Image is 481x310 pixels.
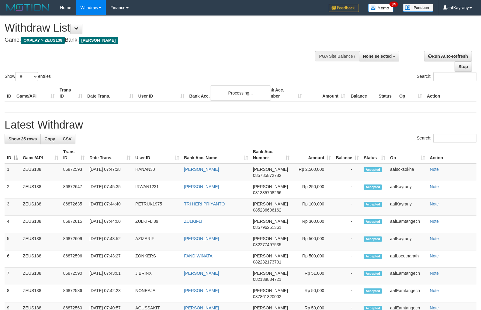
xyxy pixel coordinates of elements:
span: [PERSON_NAME] [253,167,288,172]
td: ZEUS138 [20,250,61,268]
span: Copy 085796251361 to clipboard [253,225,281,230]
label: Search: [417,134,476,143]
th: User ID [136,84,187,102]
th: Amount: activate to sort column ascending [292,146,334,164]
td: aafKayrany [388,233,427,250]
a: ZULKIFLI [184,219,202,224]
td: aafLoeutnarath [388,250,427,268]
span: CSV [63,136,71,141]
td: - [333,233,361,250]
th: ID: activate to sort column descending [5,146,20,164]
span: Copy 085236606162 to clipboard [253,208,281,212]
td: aafsoksokha [388,164,427,181]
span: 34 [389,2,398,7]
td: Rp 500,000 [292,233,334,250]
td: aafKayrany [388,181,427,198]
td: Rp 300,000 [292,216,334,233]
img: Feedback.jpg [329,4,359,12]
td: Rp 51,000 [292,268,334,285]
th: Op: activate to sort column ascending [388,146,427,164]
span: Copy 082232173701 to clipboard [253,260,281,264]
td: AZIZARIF [133,233,182,250]
span: Show 25 rows [9,136,37,141]
td: 2 [5,181,20,198]
th: Bank Acc. Number [261,84,304,102]
a: Note [430,201,439,206]
th: Game/API [14,84,57,102]
span: [PERSON_NAME] [253,288,288,293]
span: Copy 082277497535 to clipboard [253,242,281,247]
td: 5 [5,233,20,250]
a: [PERSON_NAME] [184,288,219,293]
td: ZEUS138 [20,198,61,216]
span: [PERSON_NAME] [253,219,288,224]
a: Note [430,271,439,276]
a: TRI HERI PRIYANTO [184,201,225,206]
span: [PERSON_NAME] [253,236,288,241]
td: [DATE] 07:45:35 [87,181,133,198]
td: Rp 50,000 [292,285,334,302]
th: Bank Acc. Name [187,84,261,102]
a: Copy [40,134,59,144]
a: [PERSON_NAME] [184,271,219,276]
th: Trans ID: activate to sort column ascending [61,146,87,164]
input: Search: [433,72,476,81]
td: Rp 2,500,000 [292,164,334,181]
div: Processing... [210,85,271,101]
th: Amount [304,84,348,102]
th: Balance [348,84,376,102]
td: 86872586 [61,285,87,302]
td: 86872609 [61,233,87,250]
span: OXPLAY > ZEUS138 [21,37,65,44]
td: ZEUS138 [20,164,61,181]
th: Date Trans. [85,84,136,102]
td: [DATE] 07:42:23 [87,285,133,302]
a: Stop [455,61,472,72]
td: IRWAN1231 [133,181,182,198]
span: Accepted [364,202,382,207]
input: Search: [433,134,476,143]
td: 6 [5,250,20,268]
span: Accepted [364,254,382,259]
td: ZEUS138 [20,233,61,250]
span: Accepted [364,219,382,224]
a: Run Auto-Refresh [424,51,472,61]
td: - [333,268,361,285]
td: aafEamtangech [388,216,427,233]
td: - [333,164,361,181]
img: MOTION_logo.png [5,3,51,12]
span: Copy 087861320002 to clipboard [253,294,281,299]
th: Game/API: activate to sort column ascending [20,146,61,164]
td: aafKayrany [388,198,427,216]
th: Date Trans.: activate to sort column ascending [87,146,133,164]
th: Action [424,84,476,102]
td: [DATE] 07:43:52 [87,233,133,250]
label: Search: [417,72,476,81]
th: Bank Acc. Name: activate to sort column ascending [182,146,251,164]
td: 1 [5,164,20,181]
td: [DATE] 07:43:27 [87,250,133,268]
td: 7 [5,268,20,285]
td: - [333,285,361,302]
td: [DATE] 07:47:28 [87,164,133,181]
span: Copy 081385708266 to clipboard [253,190,281,195]
td: ZONKERS [133,250,182,268]
th: Bank Acc. Number: activate to sort column ascending [251,146,292,164]
a: Show 25 rows [5,134,41,144]
td: - [333,181,361,198]
button: None selected [359,51,400,61]
span: Accepted [364,184,382,190]
a: CSV [59,134,75,144]
h1: Withdraw List [5,22,315,34]
td: ZULKIFLI89 [133,216,182,233]
a: Note [430,167,439,172]
td: HANAN30 [133,164,182,181]
h4: Game: Bank: [5,37,315,43]
a: Note [430,288,439,293]
a: [PERSON_NAME] [184,236,219,241]
td: [DATE] 07:44:00 [87,216,133,233]
a: Note [430,253,439,258]
td: ZEUS138 [20,216,61,233]
a: Note [430,236,439,241]
th: Status: activate to sort column ascending [361,146,388,164]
